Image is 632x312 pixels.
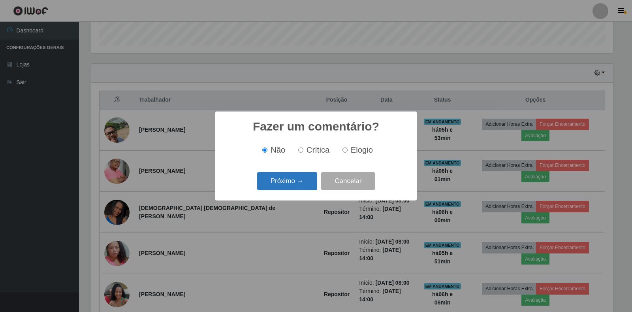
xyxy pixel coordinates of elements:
[351,146,373,154] span: Elogio
[271,146,285,154] span: Não
[257,172,317,191] button: Próximo →
[321,172,375,191] button: Cancelar
[307,146,330,154] span: Crítica
[262,147,267,153] input: Não
[342,147,348,153] input: Elogio
[253,119,379,134] h2: Fazer um comentário?
[298,147,303,153] input: Crítica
